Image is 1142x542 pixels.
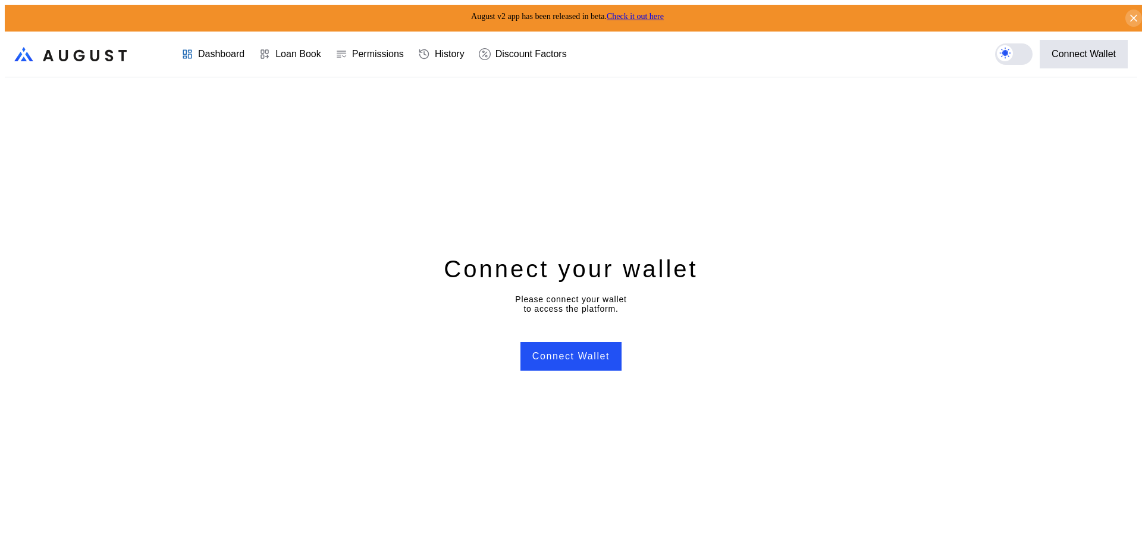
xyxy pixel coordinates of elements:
[471,12,664,21] span: August v2 app has been released in beta.
[515,295,626,314] div: Please connect your wallet to access the platform.
[472,32,574,76] a: Discount Factors
[328,32,411,76] a: Permissions
[252,32,328,76] a: Loan Book
[1040,40,1128,68] button: Connect Wallet
[435,49,465,59] div: History
[352,49,404,59] div: Permissions
[1052,49,1116,59] div: Connect Wallet
[520,342,622,371] button: Connect Wallet
[495,49,567,59] div: Discount Factors
[607,12,664,21] a: Check it out here
[411,32,472,76] a: History
[174,32,252,76] a: Dashboard
[444,253,698,284] div: Connect your wallet
[198,49,244,59] div: Dashboard
[275,49,321,59] div: Loan Book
